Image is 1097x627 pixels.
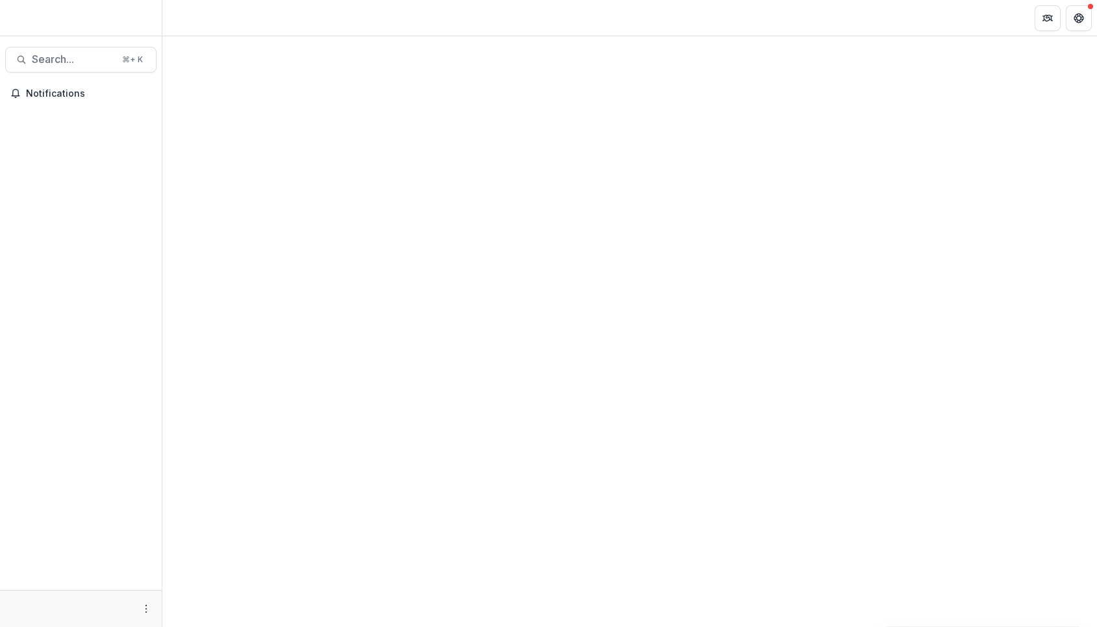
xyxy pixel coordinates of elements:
button: Notifications [5,83,157,104]
div: ⌘ + K [120,53,145,67]
button: Get Help [1066,5,1092,31]
button: Search... [5,47,157,73]
button: More [138,601,154,617]
nav: breadcrumb [168,8,223,27]
span: Search... [32,53,114,66]
button: Partners [1035,5,1061,31]
span: Notifications [26,88,151,99]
